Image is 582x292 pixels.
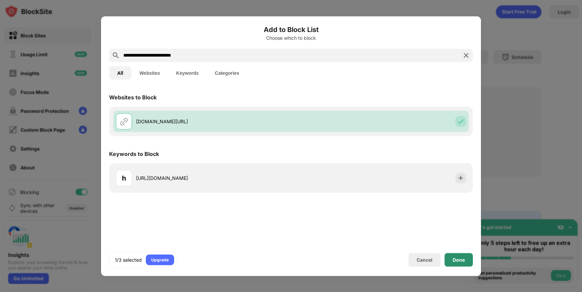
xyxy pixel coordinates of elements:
[168,66,207,79] button: Keywords
[109,35,473,40] div: Choose which to block
[151,256,169,263] div: Upgrade
[109,150,159,157] div: Keywords to Block
[109,66,131,79] button: All
[112,51,120,59] img: search.svg
[109,94,157,100] div: Websites to Block
[136,174,291,182] div: [URL][DOMAIN_NAME]
[120,117,128,125] img: url.svg
[462,51,470,59] img: search-close
[453,257,465,262] div: Done
[207,66,247,79] button: Categories
[109,24,473,34] h6: Add to Block List
[136,118,291,125] div: [DOMAIN_NAME][URL]
[131,66,168,79] button: Websites
[115,256,142,263] div: 1/3 selected
[122,173,126,183] div: h
[417,257,432,263] div: Cancel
